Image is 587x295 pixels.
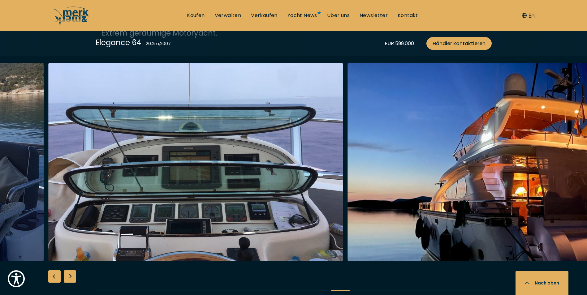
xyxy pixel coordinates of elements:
[360,12,388,19] a: Newsletter
[64,270,76,283] div: Next slide
[96,37,141,48] div: Elegance 64
[6,269,26,289] button: Show Accessibility Preferences
[187,12,205,19] a: Kaufen
[48,63,343,261] img: Merk&Merk
[398,12,418,19] a: Kontakt
[251,12,278,19] a: Verkaufen
[146,41,171,47] div: 20.2 m , 2007
[426,37,492,50] a: Händler kontaktieren
[385,40,414,47] div: EUR 599.000
[287,12,317,19] a: Yacht News
[522,11,535,20] button: En
[433,40,486,47] span: Händler kontaktieren
[48,270,61,283] div: Previous slide
[215,12,241,19] a: Verwalten
[516,271,568,295] button: Nach oben
[327,12,350,19] a: Über uns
